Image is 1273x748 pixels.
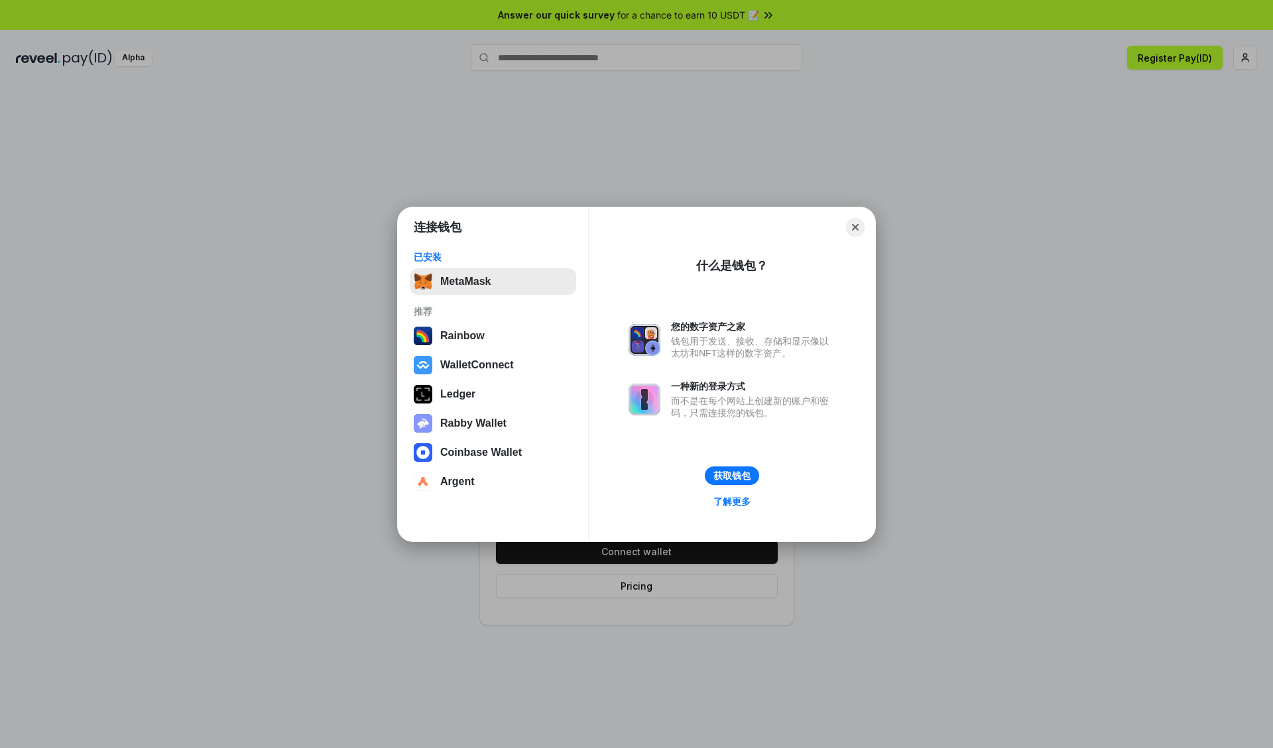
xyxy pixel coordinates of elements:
[414,305,572,317] div: 推荐
[705,466,759,485] button: 获取钱包
[414,272,432,291] img: svg+xml,%3Csvg%20fill%3D%22none%22%20height%3D%2233%22%20viewBox%3D%220%200%2035%2033%22%20width%...
[846,218,865,237] button: Close
[440,276,491,288] div: MetaMask
[414,356,432,374] img: svg+xml,%3Csvg%20width%3D%2228%22%20height%3D%2228%22%20viewBox%3D%220%200%2028%2028%22%20fill%3D...
[414,472,432,491] img: svg+xml,%3Csvg%20width%3D%2228%22%20height%3D%2228%22%20viewBox%3D%220%200%2028%2028%22%20fill%3D...
[671,321,835,333] div: 您的数字资产之家
[440,388,475,400] div: Ledger
[410,352,576,378] button: WalletConnect
[671,380,835,392] div: 一种新的登录方式
[440,447,522,458] div: Coinbase Wallet
[410,410,576,437] button: Rabby Wallet
[414,219,461,235] h1: 连接钱包
[705,493,758,510] a: 了解更多
[671,395,835,419] div: 而不是在每个网站上创建新的账户和密码，只需连接您的钱包。
[414,414,432,433] img: svg+xml,%3Csvg%20xmlns%3D%22http%3A%2F%2Fwww.w3.org%2F2000%2Fsvg%22%20fill%3D%22none%22%20viewBox...
[414,251,572,263] div: 已安装
[713,496,751,508] div: 了解更多
[713,470,751,482] div: 获取钱包
[414,385,432,403] img: svg+xml,%3Csvg%20xmlns%3D%22http%3A%2F%2Fwww.w3.org%2F2000%2Fsvg%22%20width%3D%2228%22%20height%3...
[410,381,576,407] button: Ledger
[440,359,514,371] div: WalletConnect
[629,384,660,415] img: svg+xml,%3Csvg%20xmlns%3D%22http%3A%2F%2Fwww.w3.org%2F2000%2Fsvg%22%20fill%3D%22none%22%20viewBox...
[696,258,768,274] div: 什么是钱包？
[629,324,660,356] img: svg+xml,%3Csvg%20xmlns%3D%22http%3A%2F%2Fwww.w3.org%2F2000%2Fsvg%22%20fill%3D%22none%22%20viewBox...
[410,268,576,295] button: MetaMask
[440,476,475,488] div: Argent
[410,468,576,495] button: Argent
[410,439,576,466] button: Coinbase Wallet
[410,323,576,349] button: Rainbow
[671,335,835,359] div: 钱包用于发送、接收、存储和显示像以太坊和NFT这样的数字资产。
[414,443,432,462] img: svg+xml,%3Csvg%20width%3D%2228%22%20height%3D%2228%22%20viewBox%3D%220%200%2028%2028%22%20fill%3D...
[414,327,432,345] img: svg+xml,%3Csvg%20width%3D%22120%22%20height%3D%22120%22%20viewBox%3D%220%200%20120%20120%22%20fil...
[440,417,507,429] div: Rabby Wallet
[440,330,485,342] div: Rainbow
